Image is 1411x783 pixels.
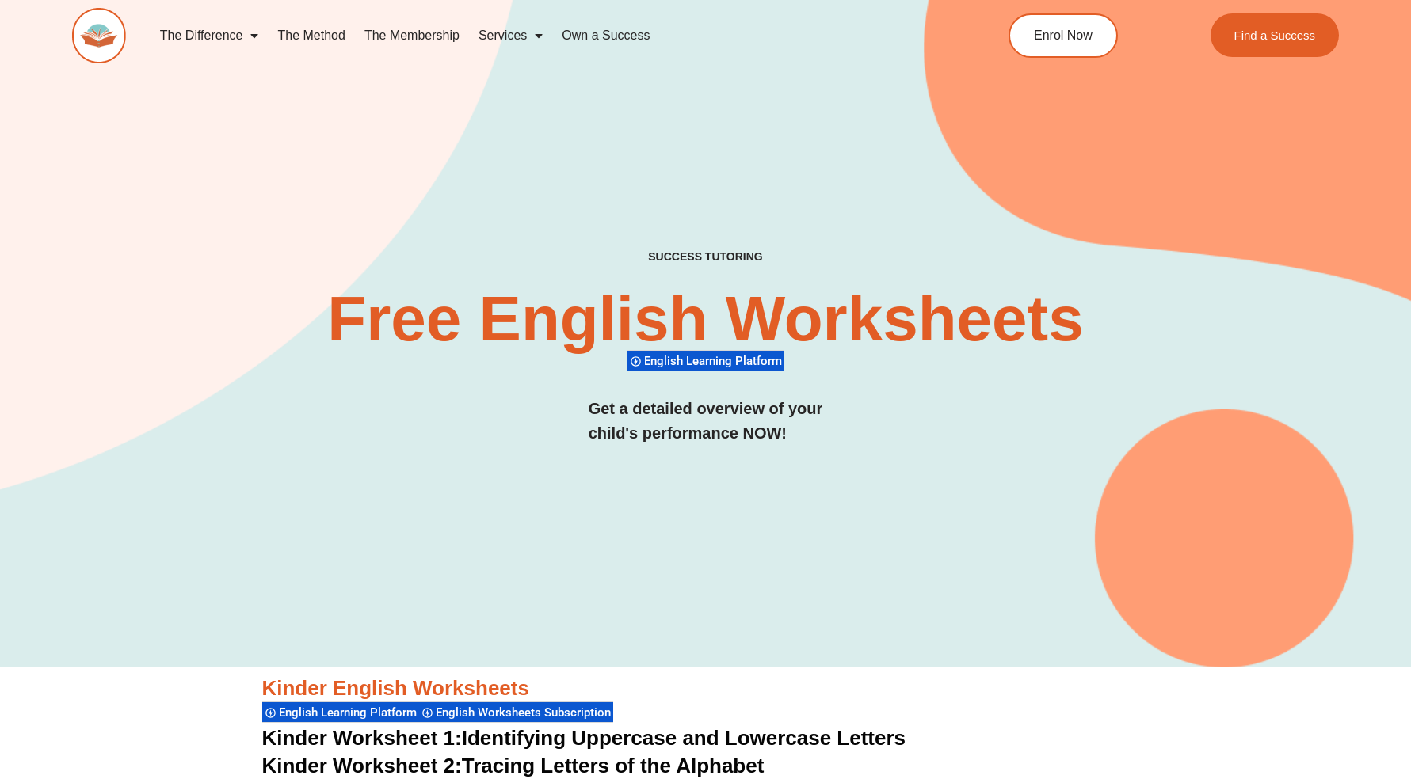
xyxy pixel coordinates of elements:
[1234,29,1316,41] span: Find a Success
[262,675,1150,702] h3: Kinder English Worksheets
[1009,13,1118,58] a: Enrol Now
[288,287,1124,351] h2: Free English Worksheets​
[151,17,269,54] a: The Difference
[552,17,659,54] a: Own a Success
[262,754,765,777] a: Kinder Worksheet 2:Tracing Letters of the Alphabet
[262,726,906,750] a: Kinder Worksheet 1:Identifying Uppercase and Lowercase Letters
[262,701,419,723] div: English Learning Platform
[469,17,552,54] a: Services
[151,17,936,54] nav: Menu
[262,754,462,777] span: Kinder Worksheet 2:
[627,350,784,371] div: English Learning Platform
[268,17,354,54] a: The Method
[436,705,616,720] span: English Worksheets Subscription
[644,354,787,368] span: English Learning Platform
[1211,13,1340,57] a: Find a Success
[279,705,421,720] span: English Learning Platform
[262,726,462,750] span: Kinder Worksheet 1:
[518,250,894,264] h4: SUCCESS TUTORING​
[1034,29,1093,42] span: Enrol Now
[355,17,469,54] a: The Membership
[589,397,823,446] h3: Get a detailed overview of your child's performance NOW!
[419,701,613,723] div: English Worksheets Subscription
